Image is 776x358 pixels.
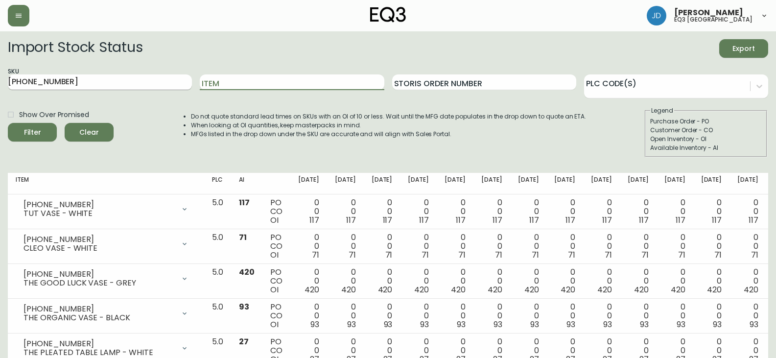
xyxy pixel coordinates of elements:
[24,305,175,313] div: [PHONE_NUMBER]
[408,233,429,260] div: 0 0
[650,126,762,135] div: Customer Order - CO
[372,268,393,294] div: 0 0
[422,249,429,261] span: 71
[270,319,279,330] span: OI
[750,319,758,330] span: 93
[346,215,356,226] span: 117
[191,112,587,121] li: Do not quote standard lead times on SKUs with an OI of 10 or less. Wait until the MFG date popula...
[8,173,204,194] th: Item
[640,319,649,330] span: 93
[565,215,575,226] span: 117
[445,198,466,225] div: 0 0
[620,173,657,194] th: [DATE]
[298,303,319,329] div: 0 0
[603,319,612,330] span: 93
[270,215,279,226] span: OI
[524,284,539,295] span: 420
[19,110,89,120] span: Show Over Promised
[719,39,768,58] button: Export
[657,173,693,194] th: [DATE]
[305,284,319,295] span: 420
[349,249,356,261] span: 71
[674,17,752,23] h5: eq3 [GEOGRAPHIC_DATA]
[445,233,466,260] div: 0 0
[204,229,231,264] td: 5.0
[707,284,722,295] span: 420
[639,215,649,226] span: 117
[445,268,466,294] div: 0 0
[737,268,758,294] div: 0 0
[65,123,114,142] button: Clear
[419,215,429,226] span: 117
[239,336,249,347] span: 27
[510,173,547,194] th: [DATE]
[8,123,57,142] button: Filter
[532,249,539,261] span: 71
[72,126,106,139] span: Clear
[270,284,279,295] span: OI
[239,266,255,278] span: 420
[641,249,649,261] span: 71
[583,173,620,194] th: [DATE]
[8,39,142,58] h2: Import Stock Status
[24,209,175,218] div: TUT VASE - WHITE
[270,268,282,294] div: PO CO
[385,249,393,261] span: 71
[408,198,429,225] div: 0 0
[408,268,429,294] div: 0 0
[495,249,502,261] span: 71
[647,6,666,25] img: 7c567ac048721f22e158fd313f7f0981
[24,313,175,322] div: THE ORGANIC VASE - BLACK
[445,303,466,329] div: 0 0
[310,319,319,330] span: 93
[239,197,250,208] span: 117
[372,198,393,225] div: 0 0
[605,249,612,261] span: 71
[16,268,196,289] div: [PHONE_NUMBER]THE GOOD LUCK VASE - GREY
[701,198,722,225] div: 0 0
[671,284,685,295] span: 420
[546,173,583,194] th: [DATE]
[628,233,649,260] div: 0 0
[24,279,175,287] div: THE GOOD LUCK VASE - GREY
[335,233,356,260] div: 0 0
[674,9,743,17] span: [PERSON_NAME]
[408,303,429,329] div: 0 0
[714,249,722,261] span: 71
[191,121,587,130] li: When looking at OI quantities, keep masterpacks in mind.
[298,268,319,294] div: 0 0
[290,173,327,194] th: [DATE]
[204,264,231,299] td: 5.0
[270,249,279,261] span: OI
[270,198,282,225] div: PO CO
[24,339,175,348] div: [PHONE_NUMBER]
[676,215,685,226] span: 117
[701,268,722,294] div: 0 0
[341,284,356,295] span: 420
[24,270,175,279] div: [PHONE_NUMBER]
[554,268,575,294] div: 0 0
[529,215,539,226] span: 117
[24,244,175,253] div: CLEO VASE - WHITE
[347,319,356,330] span: 93
[650,117,762,126] div: Purchase Order - PO
[420,319,429,330] span: 93
[713,319,722,330] span: 93
[378,284,393,295] span: 420
[729,173,766,194] th: [DATE]
[335,303,356,329] div: 0 0
[518,268,539,294] div: 0 0
[231,173,262,194] th: AI
[628,198,649,225] div: 0 0
[16,233,196,255] div: [PHONE_NUMBER]CLEO VASE - WHITE
[327,173,364,194] th: [DATE]
[568,249,575,261] span: 71
[204,299,231,334] td: 5.0
[298,198,319,225] div: 0 0
[457,319,466,330] span: 93
[664,303,685,329] div: 0 0
[554,233,575,260] div: 0 0
[518,198,539,225] div: 0 0
[481,303,502,329] div: 0 0
[597,284,612,295] span: 420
